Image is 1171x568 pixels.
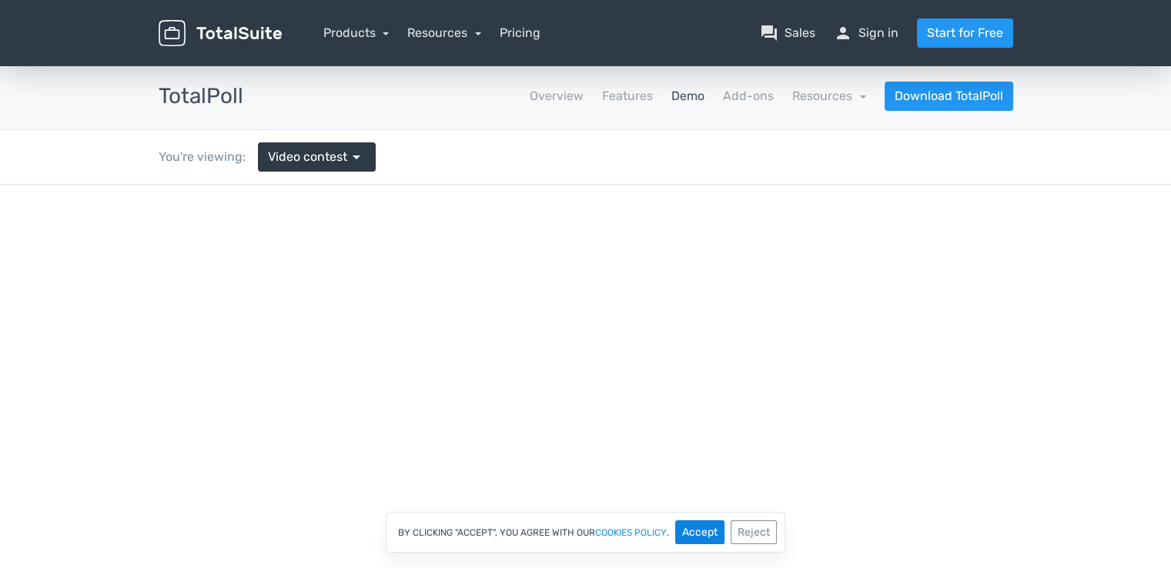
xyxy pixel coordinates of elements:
a: Start for Free [917,18,1013,48]
a: Features [602,87,653,105]
a: Add-ons [723,87,774,105]
img: TotalSuite for WordPress [159,20,282,47]
a: Download TotalPoll [885,82,1013,111]
a: Resources [792,89,866,103]
a: Overview [530,87,584,105]
a: Pricing [500,24,540,42]
a: question_answerSales [760,24,815,42]
a: Video contest arrow_drop_down [258,142,376,172]
button: Reject [731,520,777,544]
a: Resources [407,25,481,40]
h3: TotalPoll [159,85,243,109]
a: Products [323,25,390,40]
div: You're viewing: [159,148,258,166]
span: question_answer [760,24,778,42]
span: Video contest [268,148,347,166]
a: cookies policy [595,528,667,537]
div: By clicking "Accept", you agree with our . [386,512,785,553]
a: Demo [671,87,704,105]
span: person [834,24,852,42]
button: Accept [675,520,724,544]
span: arrow_drop_down [347,148,366,166]
a: personSign in [834,24,898,42]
